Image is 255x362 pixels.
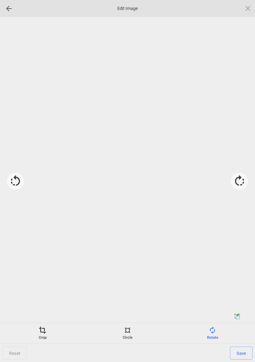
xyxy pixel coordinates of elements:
div: Go back [3,3,14,14]
span: Click here or hit ESC to close picker [244,4,252,12]
div: Circle [87,326,168,340]
div: Rotate -90° [7,173,24,190]
div: Rotate 90° [231,173,248,190]
div: Rotate [172,326,253,340]
div: Crop [2,326,83,340]
span: Save [230,347,253,360]
span: Edit Image [93,5,162,12]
